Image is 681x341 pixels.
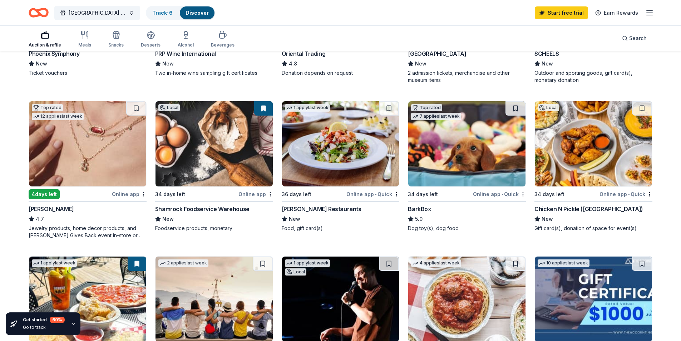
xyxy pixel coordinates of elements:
[411,104,442,111] div: Top rated
[54,6,140,20] button: [GEOGRAPHIC_DATA] Marching Band Exhibition
[628,191,630,197] span: •
[32,259,77,267] div: 1 apply last week
[155,49,216,58] div: PRP Wine International
[178,42,194,48] div: Alcohol
[542,215,553,223] span: New
[32,104,63,111] div: Top rated
[78,42,91,48] div: Meals
[29,101,147,239] a: Image for Kendra ScottTop rated12 applieslast week4days leftOnline app[PERSON_NAME]4.7Jewelry pro...
[289,215,300,223] span: New
[158,104,180,111] div: Local
[162,59,174,68] span: New
[408,101,525,186] img: Image for BarkBox
[415,215,423,223] span: 5.0
[146,6,215,20] button: Track· 6Discover
[289,59,297,68] span: 4.8
[282,205,361,213] div: [PERSON_NAME] Restaurants
[285,259,330,267] div: 1 apply last week
[238,190,273,199] div: Online app
[29,42,61,48] div: Auction & raffle
[502,191,503,197] span: •
[108,42,124,48] div: Snacks
[408,101,526,232] a: Image for BarkBoxTop rated7 applieslast week34 days leftOnline app•QuickBarkBox5.0Dog toy(s), dog...
[282,69,400,77] div: Donation depends on request
[408,205,431,213] div: BarkBox
[616,31,652,45] button: Search
[141,28,161,52] button: Desserts
[411,259,461,267] div: 4 applies last week
[538,104,559,111] div: Local
[78,28,91,52] button: Meals
[156,101,273,186] img: Image for Shamrock Foodservice Warehouse
[155,205,250,213] div: Shamrock Foodservice Warehouse
[282,190,311,199] div: 36 days left
[591,6,642,19] a: Earn Rewards
[211,42,235,48] div: Beverages
[473,190,526,199] div: Online app Quick
[29,189,60,199] div: 4 days left
[112,190,147,199] div: Online app
[282,101,399,186] img: Image for Cameron Mitchell Restaurants
[155,69,273,77] div: Two in-home wine sampling gift certificates
[23,317,65,323] div: Get started
[534,69,652,84] div: Outdoor and sporting goods, gift card(s), monetary donation
[534,49,559,58] div: SCHEELS
[29,101,146,186] img: Image for Kendra Scott
[29,49,80,58] div: Phoenix Symphony
[599,190,652,199] div: Online app Quick
[534,205,643,213] div: Chicken N Pickle ([GEOGRAPHIC_DATA])
[158,259,208,267] div: 2 applies last week
[285,104,330,112] div: 1 apply last week
[408,69,526,84] div: 2 admission tickets, merchandise and other museum items
[282,225,400,232] div: Food, gift card(s)
[29,28,61,52] button: Auction & raffle
[155,101,273,232] a: Image for Shamrock Foodservice WarehouseLocal34 days leftOnline appShamrock Foodservice Warehouse...
[155,225,273,232] div: Foodservice products, monetary
[535,101,652,186] img: Image for Chicken N Pickle (Glendale)
[408,190,438,199] div: 34 days left
[162,215,174,223] span: New
[408,225,526,232] div: Dog toy(s), dog food
[282,101,400,232] a: Image for Cameron Mitchell Restaurants1 applylast week36 days leftOnline app•Quick[PERSON_NAME] R...
[108,28,124,52] button: Snacks
[375,191,376,197] span: •
[36,215,44,223] span: 4.7
[178,28,194,52] button: Alcohol
[50,317,65,323] div: 60 %
[629,34,647,43] span: Search
[23,325,65,330] div: Go to track
[69,9,126,17] span: [GEOGRAPHIC_DATA] Marching Band Exhibition
[29,205,74,213] div: [PERSON_NAME]
[415,59,426,68] span: New
[408,49,466,58] div: [GEOGRAPHIC_DATA]
[29,69,147,77] div: Ticket vouchers
[29,4,49,21] a: Home
[36,59,47,68] span: New
[152,10,173,16] a: Track· 6
[155,190,185,199] div: 34 days left
[346,190,399,199] div: Online app Quick
[211,28,235,52] button: Beverages
[282,49,326,58] div: Oriental Trading
[542,59,553,68] span: New
[534,225,652,232] div: Gift card(s), donation of space for event(s)
[534,101,652,232] a: Image for Chicken N Pickle (Glendale)Local34 days leftOnline app•QuickChicken N Pickle ([GEOGRAPH...
[534,190,564,199] div: 34 days left
[535,6,588,19] a: Start free trial
[538,259,589,267] div: 10 applies last week
[141,42,161,48] div: Desserts
[186,10,209,16] a: Discover
[29,225,147,239] div: Jewelry products, home decor products, and [PERSON_NAME] Gives Back event in-store or online (or ...
[411,113,461,120] div: 7 applies last week
[32,113,84,120] div: 12 applies last week
[285,268,306,276] div: Local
